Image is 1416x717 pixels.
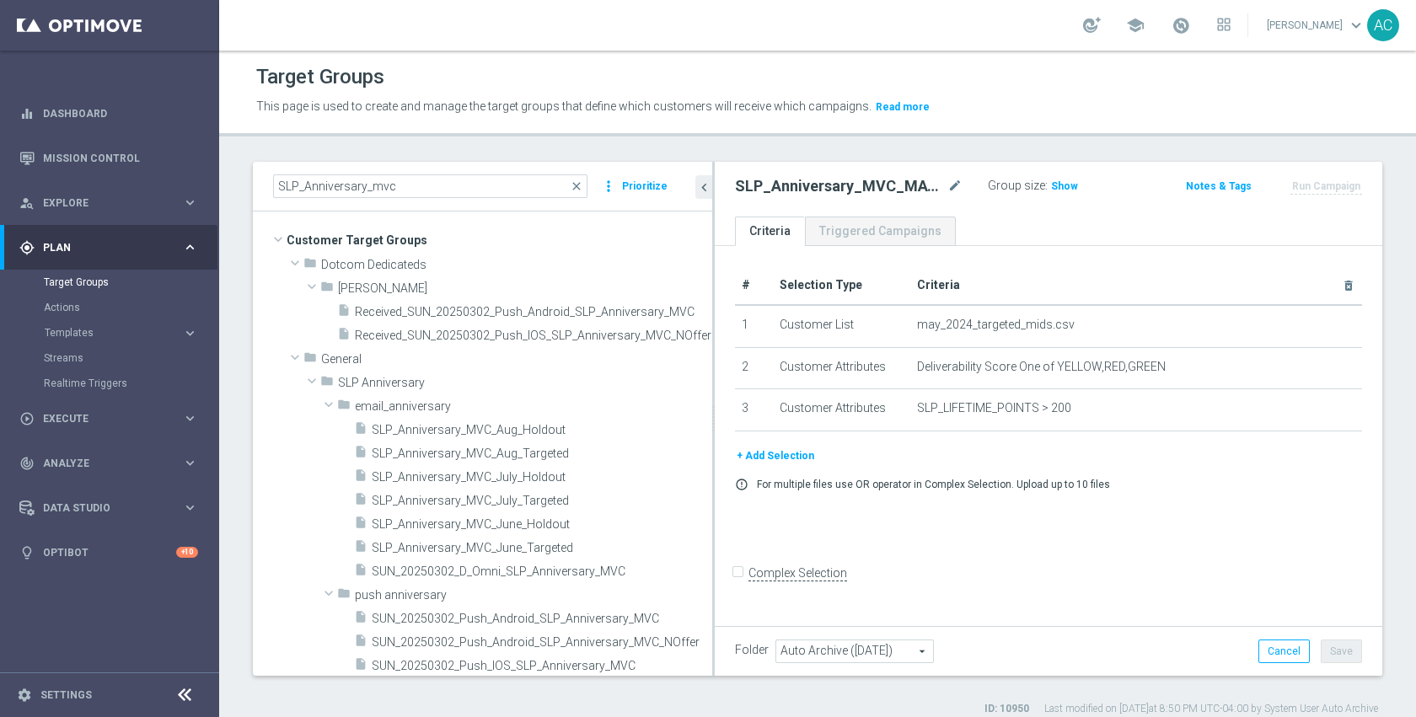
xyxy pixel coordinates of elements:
td: Customer Attributes [773,347,911,389]
label: Group size [988,179,1045,193]
i: folder [320,280,334,299]
div: Actions [44,295,217,320]
span: SLP_Anniversary_MVC_June_Targeted [372,541,712,555]
i: keyboard_arrow_right [182,500,198,516]
i: folder [320,374,334,393]
i: insert_drive_file [354,445,367,464]
div: Plan [19,240,182,255]
i: insert_drive_file [354,468,367,488]
i: insert_drive_file [354,492,367,511]
span: SLP_LIFETIME_POINTS > 200 [917,401,1071,415]
a: [PERSON_NAME]keyboard_arrow_down [1265,13,1367,38]
i: keyboard_arrow_right [182,455,198,471]
div: Mission Control [19,136,198,180]
i: more_vert [600,174,617,198]
span: close [570,179,583,193]
i: folder [303,256,317,276]
button: Mission Control [19,152,199,165]
span: SUN_20250302_Push_IOS_SLP_Anniversary_MVC [372,659,712,673]
span: email_anniversary [355,399,712,414]
a: Triggered Campaigns [805,217,956,246]
span: may_2024_targeted_mids.csv [917,318,1075,332]
i: insert_drive_file [354,539,367,559]
div: Templates [44,320,217,345]
i: insert_drive_file [337,327,351,346]
td: Customer List [773,305,911,347]
div: Target Groups [44,270,217,295]
button: track_changes Analyze keyboard_arrow_right [19,457,199,470]
i: person_search [19,195,35,211]
span: SLP_Anniversary_MVC_Aug_Targeted [372,447,712,461]
a: Settings [40,690,92,700]
a: Target Groups [44,276,175,289]
td: 1 [735,305,773,347]
span: Criteria [917,278,960,292]
label: Complex Selection [748,565,847,581]
a: Dashboard [43,91,198,136]
i: keyboard_arrow_right [182,239,198,255]
p: For multiple files use OR operator in Complex Selection. Upload up to 10 files [757,478,1110,491]
span: keyboard_arrow_down [1347,16,1365,35]
i: mode_edit [947,176,963,196]
span: Analyze [43,458,182,468]
i: insert_drive_file [354,421,367,441]
i: lightbulb [19,545,35,560]
span: push anniversary [355,588,712,602]
span: Explore [43,198,182,208]
a: Streams [44,351,175,365]
div: Realtime Triggers [44,371,217,396]
span: school [1126,16,1145,35]
button: Save [1321,639,1362,663]
button: Read more [874,98,931,116]
th: # [735,266,773,305]
div: Analyze [19,456,182,471]
i: folder [303,350,317,370]
i: folder [337,586,351,606]
th: Selection Type [773,266,911,305]
span: Received_SUN_20250302_Push_Android_SLP_Anniversary_MVC [355,305,712,319]
a: Actions [44,301,175,314]
i: keyboard_arrow_right [182,195,198,211]
span: Data Studio [43,503,182,513]
a: Optibot [43,530,176,575]
div: Data Studio [19,500,182,516]
label: Last modified on [DATE] at 8:50 PM UTC-04:00 by System User Auto Archive [1044,702,1378,716]
button: gps_fixed Plan keyboard_arrow_right [19,241,199,254]
button: person_search Explore keyboard_arrow_right [19,196,199,210]
i: delete_forever [1342,279,1355,292]
span: SUN_20250302_D_Omni_SLP_Anniversary_MVC [372,565,712,579]
span: Deliverability Score One of YELLOW,RED,GREEN [917,360,1166,374]
td: 2 [735,347,773,389]
span: SLP_Anniversary_MVC_Aug_Holdout [372,423,712,437]
div: play_circle_outline Execute keyboard_arrow_right [19,412,199,425]
span: SLP Anniversary [338,376,712,390]
i: insert_drive_file [354,657,367,677]
span: Customer Target Groups [287,228,712,252]
span: Dotcom Dedicateds [321,258,712,272]
button: + Add Selection [735,447,816,465]
h2: SLP_Anniversary_MVC_MAY_Targeted [735,176,944,196]
i: settings [17,688,32,703]
a: Mission Control [43,136,198,180]
i: insert_drive_file [354,563,367,582]
button: Cancel [1258,639,1310,663]
span: This page is used to create and manage the target groups that define which customers will receive... [256,99,872,113]
i: chevron_left [696,179,712,195]
span: Templates [45,328,165,338]
label: : [1045,179,1048,193]
button: equalizer Dashboard [19,107,199,120]
h1: Target Groups [256,65,384,89]
span: SLP_Anniversary_MVC_July_Targeted [372,494,712,508]
i: insert_drive_file [354,610,367,629]
i: keyboard_arrow_right [182,325,198,341]
button: chevron_left [695,175,712,199]
button: Prioritize [619,175,670,198]
i: insert_drive_file [354,516,367,535]
span: SUN_20250302_Push_Android_SLP_Anniversary_MVC [372,612,712,626]
i: keyboard_arrow_right [182,410,198,426]
a: Criteria [735,217,805,246]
